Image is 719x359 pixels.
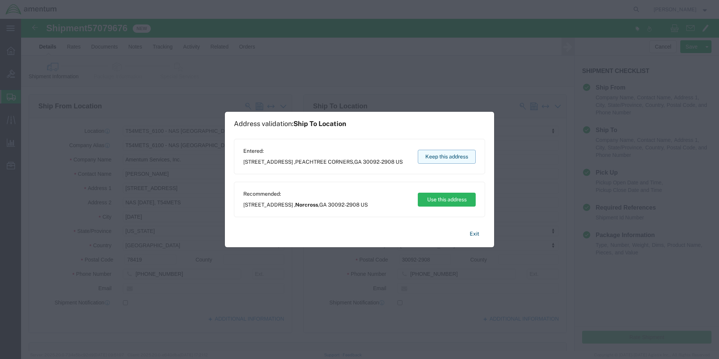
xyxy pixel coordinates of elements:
[328,202,359,208] span: 30092-2908
[418,150,476,164] button: Keep this address
[295,159,353,165] span: PEACHTREE CORNERS
[243,158,403,166] span: [STREET_ADDRESS] , ,
[354,159,362,165] span: GA
[293,120,346,128] span: Ship To Location
[464,227,485,240] button: Exit
[396,159,403,165] span: US
[234,120,346,128] h1: Address validation:
[243,201,368,209] span: [STREET_ADDRESS] , ,
[319,202,327,208] span: GA
[418,193,476,207] button: Use this address
[243,147,403,155] span: Entered:
[363,159,394,165] span: 30092-2908
[295,202,318,208] span: Norcross
[361,202,368,208] span: US
[243,190,368,198] span: Recommended:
